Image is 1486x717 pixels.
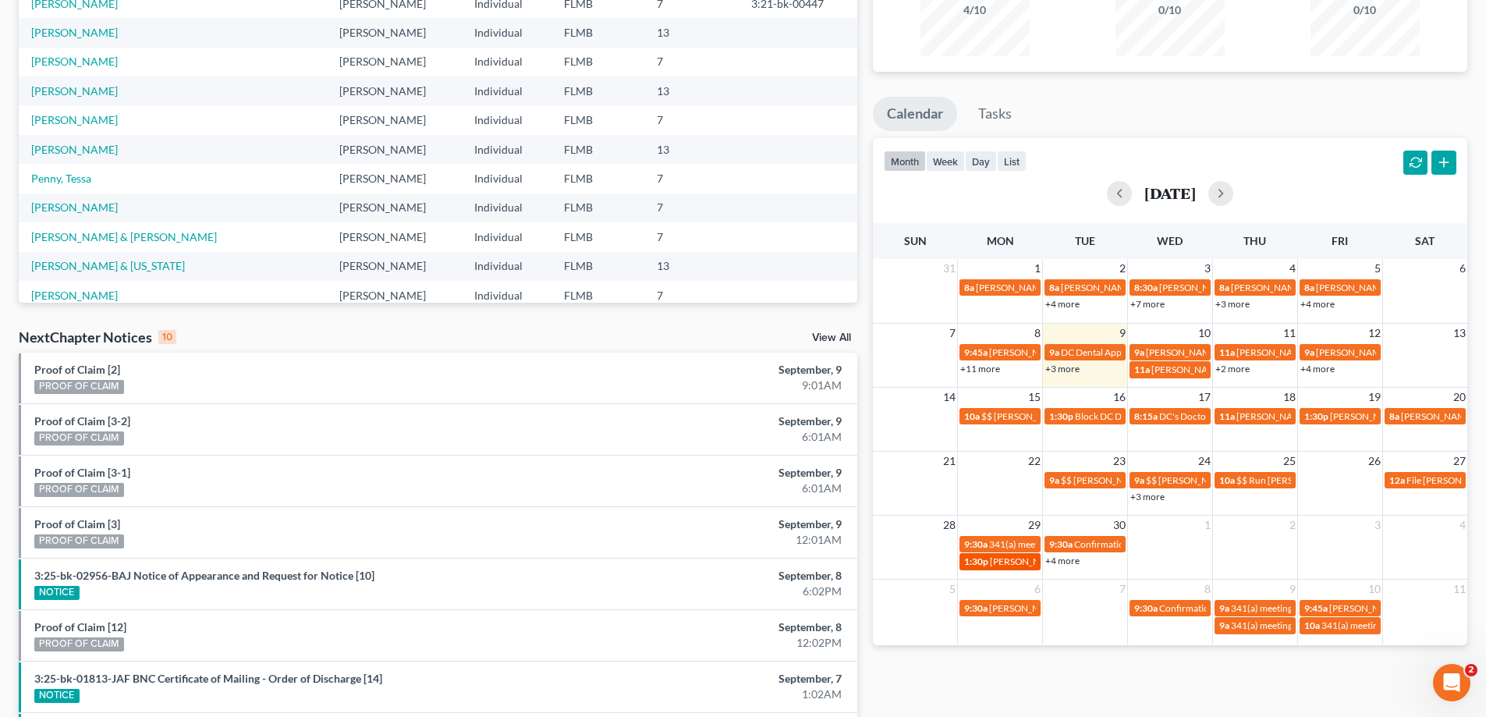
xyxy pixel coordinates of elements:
[1236,474,1402,486] span: $$ Run [PERSON_NAME] payment $400
[31,289,118,302] a: [PERSON_NAME]
[34,620,126,634] a: Proof of Claim [12]
[989,346,1136,358] span: [PERSON_NAME] coming in for 341
[31,84,118,98] a: [PERSON_NAME]
[34,672,382,685] a: 3:25-bk-01813-JAF BNC Certificate of Mailing - Order of Discharge [14]
[1112,388,1127,406] span: 16
[1215,363,1250,374] a: +2 more
[644,105,739,134] td: 7
[976,282,1049,293] span: [PERSON_NAME]
[462,48,551,76] td: Individual
[1288,580,1297,598] span: 9
[1332,234,1348,247] span: Fri
[964,282,974,293] span: 8a
[327,105,463,134] td: [PERSON_NAME]
[34,689,80,703] div: NOTICE
[644,252,739,281] td: 13
[583,687,842,702] div: 1:02AM
[1118,259,1127,278] span: 2
[884,151,926,172] button: month
[1288,516,1297,534] span: 2
[1452,324,1467,343] span: 13
[551,105,644,134] td: FLMB
[920,2,1030,18] div: 4/10
[997,151,1027,172] button: list
[1151,364,1309,375] span: [PERSON_NAME] [PHONE_NUMBER]
[19,328,176,346] div: NextChapter Notices
[644,222,739,251] td: 7
[964,555,988,567] span: 1:30p
[1134,410,1158,422] span: 8:15a
[926,151,965,172] button: week
[964,97,1026,131] a: Tasks
[989,538,1140,550] span: 341(a) meeting for [PERSON_NAME]
[942,388,957,406] span: 14
[551,48,644,76] td: FLMB
[1219,410,1235,422] span: 11a
[1367,324,1382,343] span: 12
[1045,298,1080,310] a: +4 more
[1458,259,1467,278] span: 6
[31,55,118,68] a: [PERSON_NAME]
[1304,282,1314,293] span: 8a
[462,135,551,164] td: Individual
[1027,516,1042,534] span: 29
[158,330,176,344] div: 10
[964,410,980,422] span: 10a
[644,18,739,47] td: 13
[1061,474,1204,486] span: $$ [PERSON_NAME] last payment?
[34,431,124,445] div: PROOF OF CLAIM
[1203,259,1212,278] span: 3
[1045,363,1080,374] a: +3 more
[1118,324,1127,343] span: 9
[1075,410,1142,422] span: Block DC Dental
[1288,259,1297,278] span: 4
[987,234,1014,247] span: Mon
[1321,619,1472,631] span: 341(a) meeting for [PERSON_NAME]
[948,580,957,598] span: 5
[583,429,842,445] div: 6:01AM
[583,516,842,532] div: September, 9
[1304,410,1328,422] span: 1:30p
[583,532,842,548] div: 12:01AM
[1452,452,1467,470] span: 27
[31,113,118,126] a: [PERSON_NAME]
[31,26,118,39] a: [PERSON_NAME]
[873,97,957,131] a: Calendar
[551,252,644,281] td: FLMB
[1465,664,1477,676] span: 2
[1144,185,1196,201] h2: [DATE]
[1197,324,1212,343] span: 10
[942,452,957,470] span: 21
[1033,259,1042,278] span: 1
[1300,298,1335,310] a: +4 more
[1033,580,1042,598] span: 6
[964,538,988,550] span: 9:30a
[327,48,463,76] td: [PERSON_NAME]
[1310,2,1420,18] div: 0/10
[1401,410,1474,422] span: [PERSON_NAME]
[1458,516,1467,534] span: 4
[1134,346,1144,358] span: 9a
[462,164,551,193] td: Individual
[34,534,124,548] div: PROOF OF CLAIM
[583,414,842,429] div: September, 9
[960,363,1000,374] a: +11 more
[462,281,551,310] td: Individual
[31,259,185,272] a: [PERSON_NAME] & [US_STATE]
[34,517,120,531] a: Proof of Claim [3]
[31,172,91,185] a: Penny, Tessa
[1389,474,1405,486] span: 12a
[1159,282,1399,293] span: [PERSON_NAME] & [PERSON_NAME] [PHONE_NUMBER]
[1452,388,1467,406] span: 20
[1112,516,1127,534] span: 30
[1433,664,1470,701] iframe: Intercom live chat
[1282,388,1297,406] span: 18
[948,324,957,343] span: 7
[1197,452,1212,470] span: 24
[583,619,842,635] div: September, 8
[1033,324,1042,343] span: 8
[327,18,463,47] td: [PERSON_NAME]
[1389,410,1399,422] span: 8a
[812,332,851,343] a: View All
[34,380,124,394] div: PROOF OF CLAIM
